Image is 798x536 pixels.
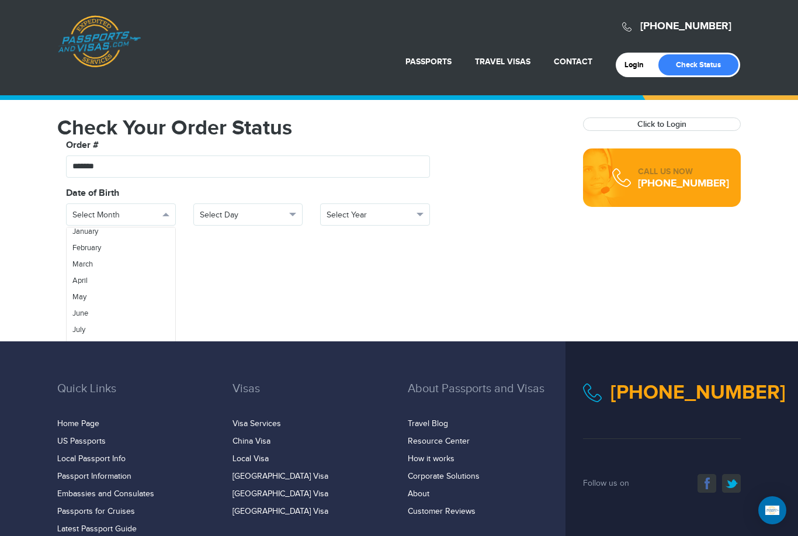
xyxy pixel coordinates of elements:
[58,15,141,68] a: Passports & [DOMAIN_NAME]
[72,309,88,318] span: June
[72,292,86,302] span: May
[72,260,93,269] span: March
[475,57,530,67] a: Travel Visas
[72,325,85,334] span: July
[758,496,786,524] div: Open Intercom Messenger
[72,276,88,285] span: April
[72,227,98,236] span: January
[624,60,652,70] a: Login
[658,54,738,75] a: Check Status
[405,57,452,67] a: Passports
[640,20,731,33] a: [PHONE_NUMBER]
[72,243,101,253] span: February
[554,57,592,67] a: Contact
